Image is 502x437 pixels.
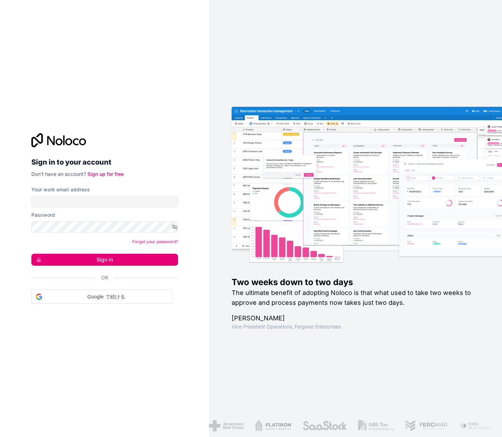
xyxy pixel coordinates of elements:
span: Don't have an account? [31,171,86,177]
h2: The ultimate benefit of adopting Noloco is that what used to take two weeks to approve and proces... [232,288,479,308]
h1: [PERSON_NAME] [232,313,479,323]
img: /assets/saastock-C6Zbiodz.png [302,420,347,431]
img: /assets/american-red-cross-BAupjrZR.png [209,420,243,431]
label: Password [31,211,55,218]
img: /assets/gbstax-C-GtDUiK.png [358,420,394,431]
img: /assets/flatiron-C8eUkumj.png [255,420,292,431]
h2: Sign in to your account [31,156,178,168]
h1: Vice President Operations , Fergmar Enterprises [232,323,479,330]
input: Email address [31,196,178,207]
img: /assets/fiera-fwj2N5v4.png [459,420,492,431]
button: Sign in [31,254,178,266]
label: Your work email address [31,186,90,193]
input: Password [31,221,178,233]
a: Forgot your password? [132,239,178,244]
div: Google で続ける [31,290,172,304]
img: /assets/fergmar-CudnrXN5.png [405,420,448,431]
span: Google で続ける [45,293,168,301]
h1: Two weeks down to two days [232,277,479,288]
a: Sign up for free [87,171,124,177]
span: Or [101,274,108,281]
